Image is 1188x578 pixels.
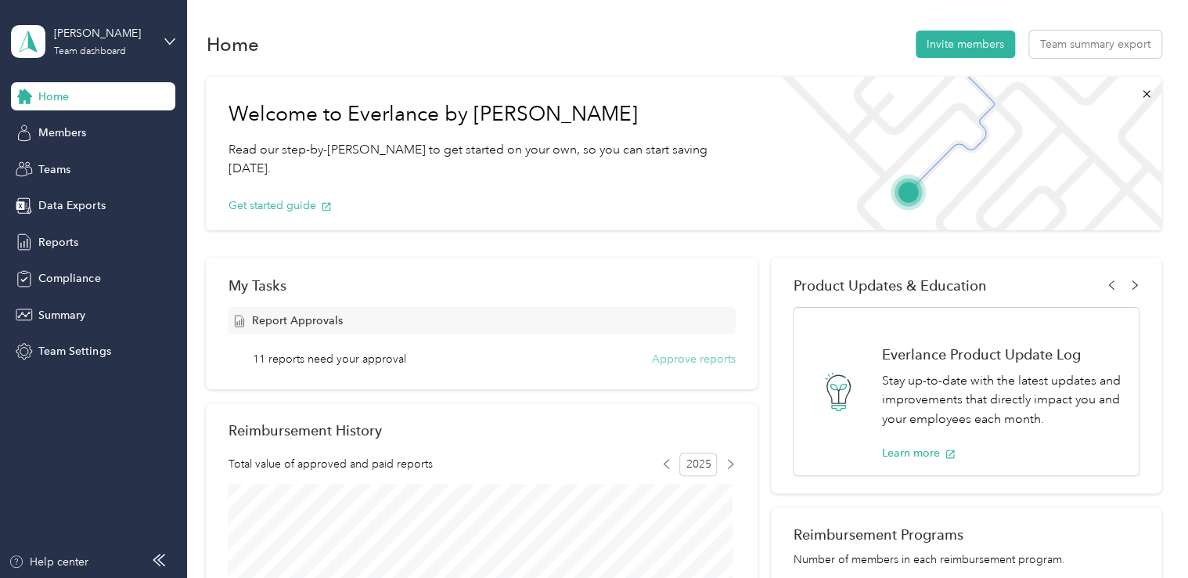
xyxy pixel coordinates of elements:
span: Home [38,89,69,105]
h1: Welcome to Everlance by [PERSON_NAME] [228,102,743,127]
span: Team Settings [38,343,110,359]
iframe: Everlance-gr Chat Button Frame [1100,490,1188,578]
span: Compliance [38,270,100,287]
span: Reports [38,234,78,251]
button: Learn more [881,445,956,461]
span: Summary [38,307,85,323]
button: Approve reports [652,351,736,367]
h2: Reimbursement Programs [793,526,1139,543]
h2: Reimbursement History [228,422,381,439]
button: Get started guide [228,197,332,214]
div: Team dashboard [54,47,126,56]
img: Welcome to everlance [766,77,1161,230]
span: 2025 [679,453,717,476]
span: Product Updates & Education [793,277,986,294]
h1: Home [206,36,258,52]
p: Read our step-by-[PERSON_NAME] to get started on your own, so you can start saving [DATE]. [228,140,743,179]
p: Number of members in each reimbursement program. [793,551,1139,568]
h1: Everlance Product Update Log [881,346,1121,363]
span: Total value of approved and paid reports [228,456,432,472]
span: Report Approvals [251,312,342,329]
span: Members [38,125,86,141]
span: Data Exports [38,197,105,214]
p: Stay up-to-date with the latest updates and improvements that directly impact you and your employ... [881,371,1121,429]
span: 11 reports need your approval [253,351,406,367]
div: My Tasks [228,277,735,294]
div: [PERSON_NAME] [54,25,152,42]
span: Teams [38,161,70,178]
button: Invite members [916,31,1015,58]
button: Team summary export [1029,31,1161,58]
button: Help center [9,554,88,570]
